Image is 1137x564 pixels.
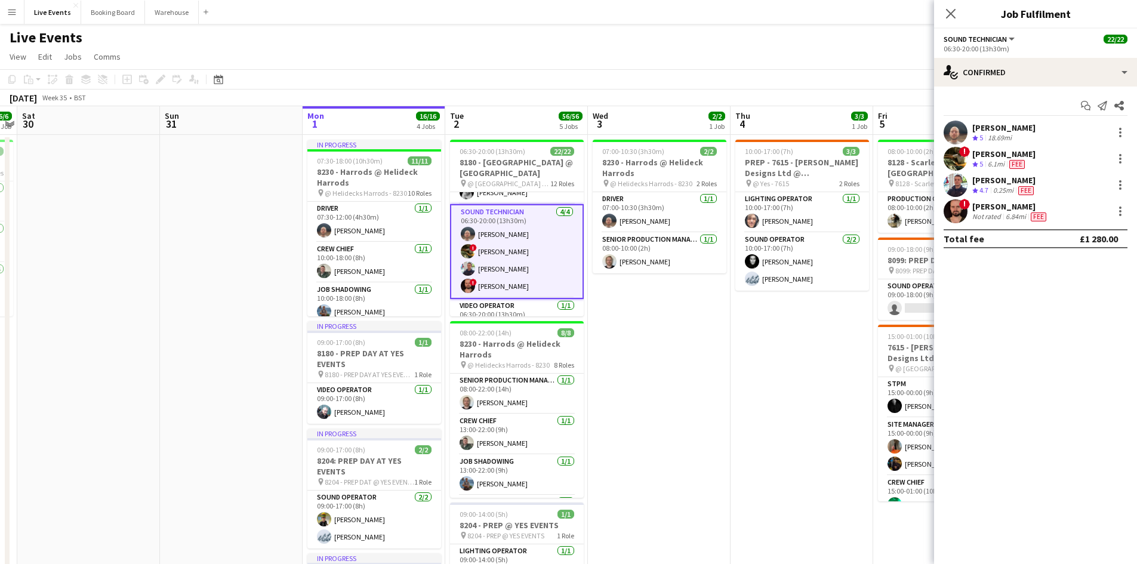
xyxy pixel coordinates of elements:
span: View [10,51,26,62]
a: View [5,49,31,64]
span: 2/2 [708,112,725,121]
div: In progress [307,140,441,149]
span: ! [959,199,970,209]
span: @ [GEOGRAPHIC_DATA] - 7615 [895,364,978,373]
h1: Live Events [10,29,82,47]
app-card-role: Crew Chief1/110:00-18:00 (8h)[PERSON_NAME] [307,242,441,283]
div: In progress09:00-17:00 (8h)1/18180 - PREP DAY AT YES EVENTS 8180 - PREP DAY AT YES EVENTS1 RoleVi... [307,321,441,424]
span: 5 [979,133,983,142]
div: Confirmed [934,58,1137,87]
span: Fee [1031,212,1046,221]
span: 2 [448,117,464,131]
span: 09:00-18:00 (9h) [888,245,936,254]
app-job-card: 10:00-17:00 (7h)3/3PREP - 7615 - [PERSON_NAME] Designs Ltd @ [GEOGRAPHIC_DATA] @ Yes - 76152 Role... [735,140,869,291]
span: Mon [307,110,324,121]
span: 8204 - PREP DAT @ YES EVENTS [325,477,414,486]
h3: 7615 - [PERSON_NAME] Designs Ltd @ [GEOGRAPHIC_DATA] [878,342,1012,363]
div: 4 Jobs [417,122,439,131]
div: [PERSON_NAME] [972,122,1036,133]
h3: PREP - 7615 - [PERSON_NAME] Designs Ltd @ [GEOGRAPHIC_DATA] [735,157,869,178]
app-card-role: Job Shadowing1/113:00-22:00 (9h)[PERSON_NAME] [450,455,584,495]
h3: 8204 - PREP @ YES EVENTS [450,520,584,531]
span: 5 [876,117,888,131]
div: 06:30-20:00 (13h30m) [944,44,1127,53]
div: In progress09:00-17:00 (8h)2/28204: PREP DAY AT YES EVENTS 8204 - PREP DAT @ YES EVENTS1 RoleSoun... [307,429,441,548]
span: 56/56 [559,112,583,121]
span: 2/2 [415,445,432,454]
span: 8099: PREP DAY [895,266,940,275]
span: 12 Roles [550,179,574,188]
span: 1 Role [414,477,432,486]
span: 07:30-18:00 (10h30m) [317,156,383,165]
app-card-role: Sound Operator0/109:00-18:00 (9h) [878,279,1012,320]
span: 16/16 [416,112,440,121]
div: 0.25mi [991,186,1016,196]
app-job-card: 06:30-20:00 (13h30m)22/228180 - [GEOGRAPHIC_DATA] @ [GEOGRAPHIC_DATA] @ [GEOGRAPHIC_DATA] - 81801... [450,140,584,316]
span: 8 Roles [554,360,574,369]
span: 10:00-17:00 (7h) [745,147,793,156]
div: 6.84mi [1003,212,1028,221]
span: 09:00-14:00 (5h) [460,510,508,519]
div: 15:00-01:00 (10h) (Sat)19/197615 - [PERSON_NAME] Designs Ltd @ [GEOGRAPHIC_DATA] @ [GEOGRAPHIC_DA... [878,325,1012,501]
div: 5 Jobs [559,122,582,131]
app-card-role: Sound Operator2/209:00-17:00 (8h)[PERSON_NAME][PERSON_NAME] [307,491,441,548]
span: 8180 - PREP DAY AT YES EVENTS [325,370,414,379]
div: 1 Job [852,122,867,131]
app-card-role: Lighting Technician1/1 [450,495,584,536]
span: 5 [979,159,983,168]
app-card-role: Senior Production Manager1/108:00-22:00 (14h)[PERSON_NAME] [450,374,584,414]
h3: 8204: PREP DAY AT YES EVENTS [307,455,441,477]
span: 31 [163,117,179,131]
div: Crew has different fees then in role [1007,159,1027,169]
span: 22/22 [550,147,574,156]
span: @ Yes - 7615 [753,179,789,188]
app-job-card: 08:00-22:00 (14h)8/88230 - Harrods @ Helideck Harrods @ Helidecks Harrods - 82308 RolesSenior Pro... [450,321,584,498]
app-card-role: Video Operator1/106:30-20:00 (13h30m) [450,299,584,340]
span: Fri [878,110,888,121]
span: 06:30-20:00 (13h30m) [460,147,525,156]
span: 2/2 [700,147,717,156]
app-card-role: Site Manager2/215:00-00:00 (9h)[PERSON_NAME][PERSON_NAME] [878,418,1012,476]
span: 08:00-22:00 (14h) [460,328,512,337]
app-card-role: Video Operator1/109:00-17:00 (8h)[PERSON_NAME] [307,383,441,424]
span: 3 [591,117,608,131]
span: @ [GEOGRAPHIC_DATA] - 8180 [467,179,550,188]
button: Booking Board [81,1,145,24]
span: Fee [1018,186,1034,195]
span: 2 Roles [839,179,859,188]
span: ! [470,244,477,251]
span: Sound Technician [944,35,1007,44]
span: 30 [20,117,35,131]
div: 08:00-10:00 (2h)1/18128 - Scarlet Events @ [GEOGRAPHIC_DATA] 8128 - Scarlet Events @ [GEOGRAPHIC_... [878,140,1012,233]
app-card-role: Driver1/107:00-10:30 (3h30m)[PERSON_NAME] [593,192,726,233]
span: Fee [1009,160,1025,169]
div: 07:00-10:30 (3h30m)2/28230 - Harrods @ Helideck Harrods @ Helidecks Harrods - 82302 RolesDriver1/... [593,140,726,273]
a: Edit [33,49,57,64]
span: 11/11 [408,156,432,165]
div: BST [74,93,86,102]
h3: 8230 - Harrods @ Helideck Harrods [593,157,726,178]
div: In progress [307,553,441,563]
div: Total fee [944,233,984,245]
div: [PERSON_NAME] [972,175,1036,186]
span: @ Helidecks Harrods - 8230 [467,360,550,369]
div: 09:00-18:00 (9h)0/18099: PREP DAY @ YES EVENTS 8099: PREP DAY1 RoleSound Operator0/109:00-18:00 (9h) [878,238,1012,320]
span: @ Helidecks Harrods - 8230 [610,179,692,188]
span: 22/22 [1104,35,1127,44]
div: Crew has different fees then in role [1028,212,1049,221]
span: Comms [94,51,121,62]
button: Live Events [24,1,81,24]
button: Warehouse [145,1,199,24]
app-card-role: Sound Operator2/210:00-17:00 (7h)[PERSON_NAME][PERSON_NAME] [735,233,869,291]
span: 1/1 [415,338,432,347]
app-card-role: STPM1/115:00-00:00 (9h)[PERSON_NAME] [878,377,1012,418]
span: 1 Role [414,370,432,379]
span: 3/3 [851,112,868,121]
app-job-card: In progress07:30-18:00 (10h30m)11/118230 - Harrods @ Helideck Harrods @ Helidecks Harrods - 82301... [307,140,441,316]
div: Crew has different fees then in role [1016,186,1036,196]
span: Edit [38,51,52,62]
